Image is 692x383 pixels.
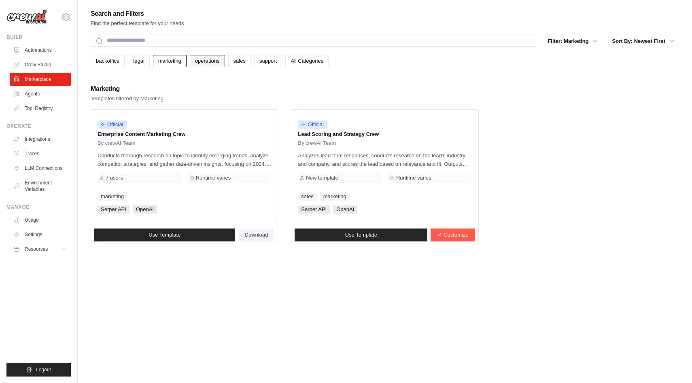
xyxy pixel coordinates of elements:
[6,123,71,129] div: Operate
[10,58,71,71] a: Crew Studio
[396,175,431,181] span: Runtime varies
[98,151,271,168] p: Conducts thorough research on topic to identify emerging trends, analyze competitor strategies, a...
[91,83,163,95] h2: Marketing
[6,9,47,25] img: Logo
[10,243,71,256] button: Resources
[98,130,271,138] p: Enterprise Content Marketing Crew
[10,214,71,226] a: Usage
[333,205,357,214] span: OpenAI
[98,140,136,146] span: By crewAI Team
[36,366,51,373] span: Logout
[25,246,48,252] span: Resources
[10,133,71,146] a: Integrations
[6,34,71,40] div: Build
[106,175,123,181] span: 7 users
[190,55,225,67] a: operations
[10,162,71,175] a: LLM Connections
[98,205,129,214] span: Serper API
[98,121,127,129] span: Official
[10,87,71,100] a: Agents
[91,95,163,103] p: Templates filtered by Marketing
[94,229,235,241] a: Use Template
[153,55,187,67] a: marketing
[6,363,71,377] button: Logout
[607,34,679,49] button: Sort By: Newest First
[91,19,184,28] p: Find the perfect template for your needs
[298,130,471,138] p: Lead Scoring and Strategy Crew
[128,55,149,67] a: legal
[298,121,327,129] span: Official
[298,151,471,168] p: Analyzes lead form responses, conducts research on the lead's industry and company, and scores th...
[298,205,330,214] span: Serper API
[295,229,427,241] a: Use Template
[133,205,157,214] span: OpenAI
[298,193,316,201] a: sales
[254,55,282,67] a: support
[149,232,180,238] span: Use Template
[10,73,71,86] a: Marketplace
[228,55,251,67] a: sales
[10,147,71,160] a: Traces
[10,176,71,196] a: Environment Variables
[10,44,71,57] a: Automations
[543,34,602,49] button: Filter: Marketing
[196,175,231,181] span: Runtime varies
[306,175,338,181] span: New template
[98,193,127,201] a: marketing
[10,228,71,241] a: Settings
[444,232,468,238] span: Customize
[285,55,329,67] a: All Categories
[238,229,275,241] a: Download
[245,232,268,238] span: Download
[10,102,71,115] a: Tool Registry
[431,229,475,241] a: Customize
[91,55,125,67] a: backoffice
[345,232,377,238] span: Use Template
[320,193,350,201] a: marketing
[6,204,71,210] div: Manage
[91,8,184,19] h2: Search and Filters
[298,140,336,146] span: By crewAI Team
